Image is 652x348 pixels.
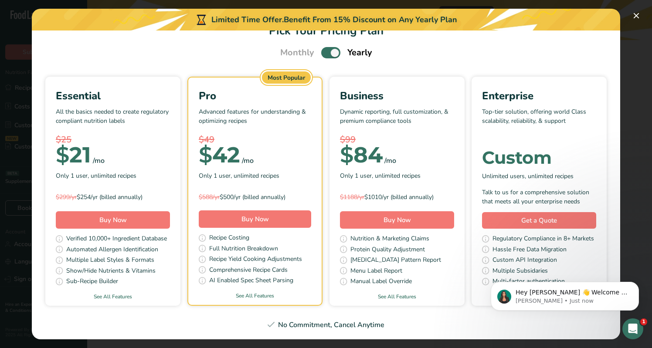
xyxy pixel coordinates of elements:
a: See All Features [472,293,607,301]
span: Menu Label Report [350,266,402,277]
span: Full Nutrition Breakdown [209,244,278,255]
span: Get a Quote [521,216,557,226]
span: Monthly [280,46,314,59]
div: $254/yr (billed annually) [56,193,170,202]
span: Recipe Yield Cooking Adjustments [209,254,302,265]
span: Regulatory Compliance in 8+ Markets [492,234,594,245]
iframe: Intercom notifications message [478,264,652,324]
div: 42 [199,146,240,164]
a: See All Features [45,293,180,301]
span: $ [199,142,212,168]
span: 1 [640,318,647,325]
button: Buy Now [56,211,170,229]
div: $99 [340,133,454,146]
div: $500/yr (billed annually) [199,193,311,202]
span: Buy Now [99,216,127,224]
button: Buy Now [340,211,454,229]
span: Show/Hide Nutrients & Vitamins [66,266,156,277]
span: Multiple Label Styles & Formats [66,255,154,266]
div: /mo [384,155,396,166]
div: Business [340,88,454,104]
p: All the basics needed to create regulatory compliant nutrition labels [56,107,170,133]
div: Enterprise [482,88,596,104]
span: $1188/yr [340,193,364,201]
div: /mo [242,155,254,166]
span: $588/yr [199,193,220,201]
span: Custom API Integration [492,255,557,266]
button: Buy Now [199,210,311,228]
span: Yearly [347,46,372,59]
div: Talk to us for a comprehensive solution that meets all your enterprise needs [482,188,596,206]
span: Only 1 user, unlimited recipes [56,171,136,180]
iframe: Intercom live chat [622,318,643,339]
div: No Commitment, Cancel Anytime [42,320,610,330]
span: Recipe Costing [209,233,249,244]
p: Dynamic reporting, full customization, & premium compliance tools [340,107,454,133]
a: See All Features [329,293,465,301]
a: See All Features [188,292,322,300]
span: Only 1 user, unlimited recipes [199,171,279,180]
h1: Pick Your Pricing Plan [42,22,610,39]
span: Protein Quality Adjustment [350,245,425,256]
div: Most Popular [262,71,311,84]
div: Pro [199,88,311,104]
span: Sub-Recipe Builder [66,277,118,287]
div: 21 [56,146,91,164]
div: 84 [340,146,383,164]
span: Buy Now [384,216,411,224]
span: Automated Allergen Identification [66,245,158,256]
span: Only 1 user, unlimited recipes [340,171,421,180]
div: Essential [56,88,170,104]
a: Get a Quote [482,212,596,229]
span: [MEDICAL_DATA] Pattern Report [350,255,441,266]
span: Nutrition & Marketing Claims [350,234,429,245]
span: AI Enabled Spec Sheet Parsing [209,276,293,287]
span: Verified 10,000+ Ingredient Database [66,234,167,245]
div: $49 [199,133,311,146]
p: Advanced features for understanding & optimizing recipes [199,107,311,133]
span: Manual Label Override [350,277,412,287]
span: $ [340,142,353,168]
span: Comprehensive Recipe Cards [209,265,288,276]
div: $1010/yr (billed annually) [340,193,454,202]
div: $25 [56,133,170,146]
div: Custom [482,149,596,166]
span: Hassle Free Data Migration [492,245,567,256]
p: Top-tier solution, offering world Class scalability, reliability, & support [482,107,596,133]
span: Unlimited users, unlimited recipes [482,172,574,181]
div: Benefit From 15% Discount on Any Yearly Plan [284,14,457,26]
span: Buy Now [241,215,269,223]
span: $ [56,142,69,168]
div: Limited Time Offer. [32,9,620,30]
span: $299/yr [56,193,77,201]
div: /mo [93,155,105,166]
